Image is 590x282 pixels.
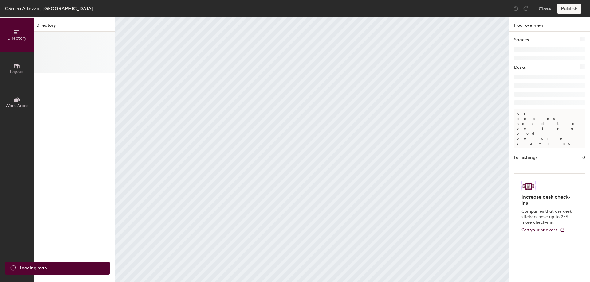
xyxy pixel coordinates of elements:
[523,6,529,12] img: Redo
[509,17,590,32] h1: Floor overview
[521,194,574,206] h4: Increase desk check-ins
[521,181,536,191] img: Sticker logo
[20,265,52,272] span: Loading map ...
[514,109,585,148] p: All desks need to be in a pod before saving
[539,4,551,14] button: Close
[10,69,24,75] span: Layout
[6,103,28,108] span: Work Areas
[115,17,509,282] canvas: Map
[5,5,93,12] div: C3ntro Altezza, [GEOGRAPHIC_DATA]
[514,37,529,43] h1: Spaces
[514,154,537,161] h1: Furnishings
[514,64,526,71] h1: Desks
[521,227,557,233] span: Get your stickers
[582,154,585,161] h1: 0
[34,22,115,32] h1: Directory
[7,36,26,41] span: Directory
[513,6,519,12] img: Undo
[521,209,574,225] p: Companies that use desk stickers have up to 25% more check-ins.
